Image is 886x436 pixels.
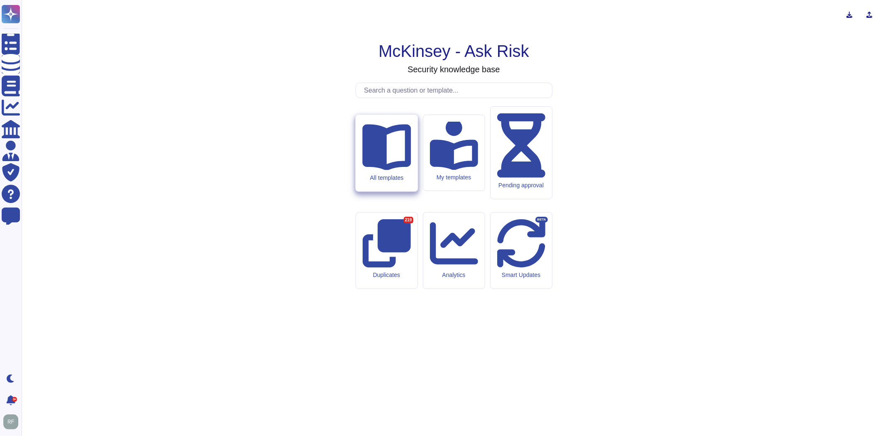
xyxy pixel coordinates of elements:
div: 219 [404,217,413,223]
div: 9+ [12,397,17,402]
div: Duplicates [363,272,411,279]
div: BETA [535,217,547,223]
input: Search a question or template... [360,83,552,98]
h1: McKinsey - Ask Risk [378,41,529,61]
div: All templates [362,174,411,181]
div: My templates [430,174,478,181]
button: user [2,413,24,431]
img: user [3,414,18,429]
div: Analytics [430,272,478,279]
h3: Security knowledge base [407,64,500,74]
div: Pending approval [497,182,545,189]
div: Smart Updates [497,272,545,279]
